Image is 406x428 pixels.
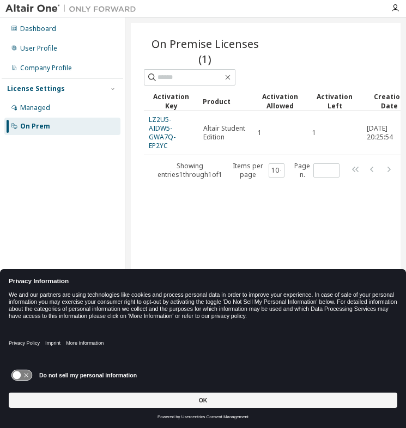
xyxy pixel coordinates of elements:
[312,92,357,111] div: Activation Left
[5,3,142,14] img: Altair One
[7,84,65,93] div: License Settings
[144,36,266,66] span: On Premise Licenses (1)
[271,166,282,175] button: 10
[231,162,284,179] span: Items per page
[149,115,175,150] a: LZ2U5-AIDW5-GWA7Q-EP2YC
[257,92,303,111] div: Activation Allowed
[203,124,248,142] span: Altair Student Edition
[20,64,72,72] div: Company Profile
[20,44,57,53] div: User Profile
[312,129,316,137] span: 1
[20,122,50,131] div: On Prem
[20,103,50,112] div: Managed
[148,92,194,111] div: Activation Key
[203,93,249,110] div: Product
[258,129,262,137] span: 1
[20,25,56,33] div: Dashboard
[294,162,340,179] span: Page n.
[157,161,222,179] span: Showing entries 1 through 1 of 1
